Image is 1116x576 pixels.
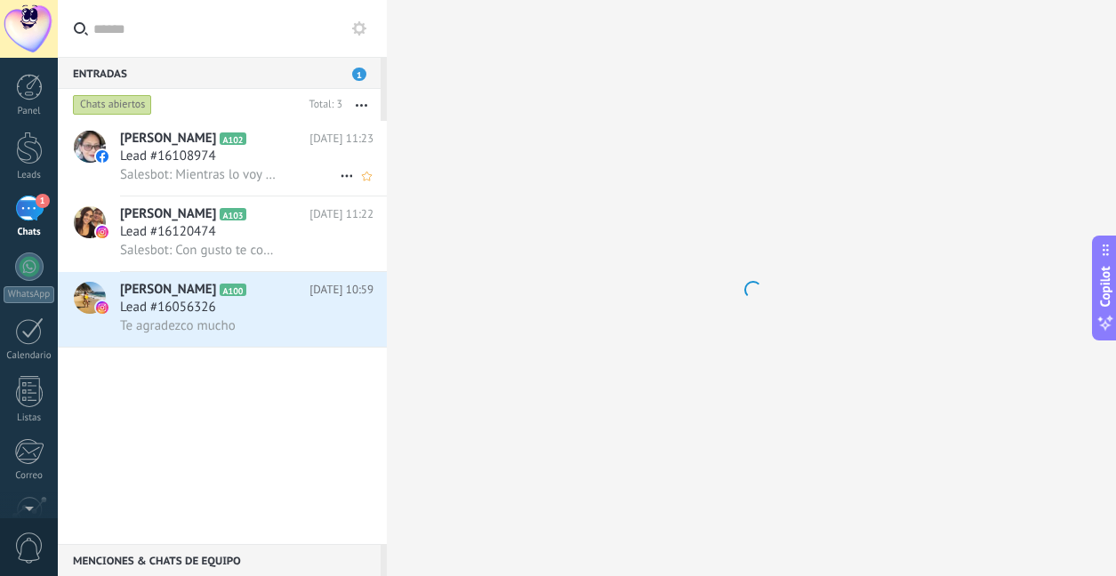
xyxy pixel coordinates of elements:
span: [DATE] 11:22 [309,205,373,223]
a: avataricon[PERSON_NAME]A102[DATE] 11:23Lead #16108974Salesbot: Mientras lo voy subiendo a sistema... [58,121,387,196]
span: [PERSON_NAME] [120,281,216,299]
span: Salesbot: Mientras lo voy subiendo a sistema [PERSON_NAME] 💛 [120,166,276,183]
div: Calendario [4,350,55,362]
span: Lead #16056326 [120,299,216,316]
span: [DATE] 11:23 [309,130,373,148]
span: 1 [352,68,366,81]
span: A100 [220,284,245,296]
span: Te agradezco mucho [120,317,236,334]
span: [PERSON_NAME] [120,205,216,223]
div: Panel [4,106,55,117]
div: Correo [4,470,55,482]
div: WhatsApp [4,286,54,303]
img: icon [96,150,108,163]
a: avataricon[PERSON_NAME]A103[DATE] 11:22Lead #16120474Salesbot: Con gusto te comparto nuestro catá... [58,196,387,271]
div: Menciones & Chats de equipo [58,544,381,576]
span: 1 [36,194,50,208]
div: Entradas [58,57,381,89]
button: Más [342,89,381,121]
span: [DATE] 10:59 [309,281,373,299]
span: A103 [220,208,245,220]
span: A102 [220,132,245,145]
span: Lead #16108974 [120,148,216,165]
span: [PERSON_NAME] [120,130,216,148]
div: Total: 3 [302,96,342,114]
div: Chats abiertos [73,94,152,116]
div: Listas [4,412,55,424]
div: Leads [4,170,55,181]
img: icon [96,226,108,238]
span: Lead #16120474 [120,223,216,241]
span: Copilot [1096,267,1114,308]
span: Salesbot: Con gusto te comparto nuestro catálogo😍 Para conocerlo dale click aquí👇🏼🩷 [DOMAIN_NAME]... [120,242,276,259]
img: icon [96,301,108,314]
a: avataricon[PERSON_NAME]A100[DATE] 10:59Lead #16056326Te agradezco mucho [58,272,387,347]
div: Chats [4,227,55,238]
